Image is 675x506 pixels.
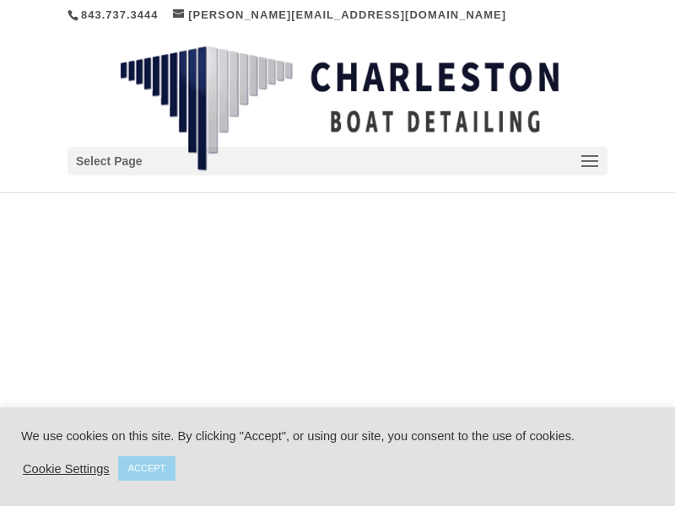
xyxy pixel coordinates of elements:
[120,46,559,172] img: Charleston Boat Detailing
[81,8,159,21] a: 843.737.3444
[173,8,506,21] a: [PERSON_NAME][EMAIL_ADDRESS][DOMAIN_NAME]
[21,428,654,444] div: We use cookies on this site. By clicking "Accept", or using our site, you consent to the use of c...
[23,461,110,476] a: Cookie Settings
[76,152,143,171] span: Select Page
[118,456,176,481] a: ACCEPT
